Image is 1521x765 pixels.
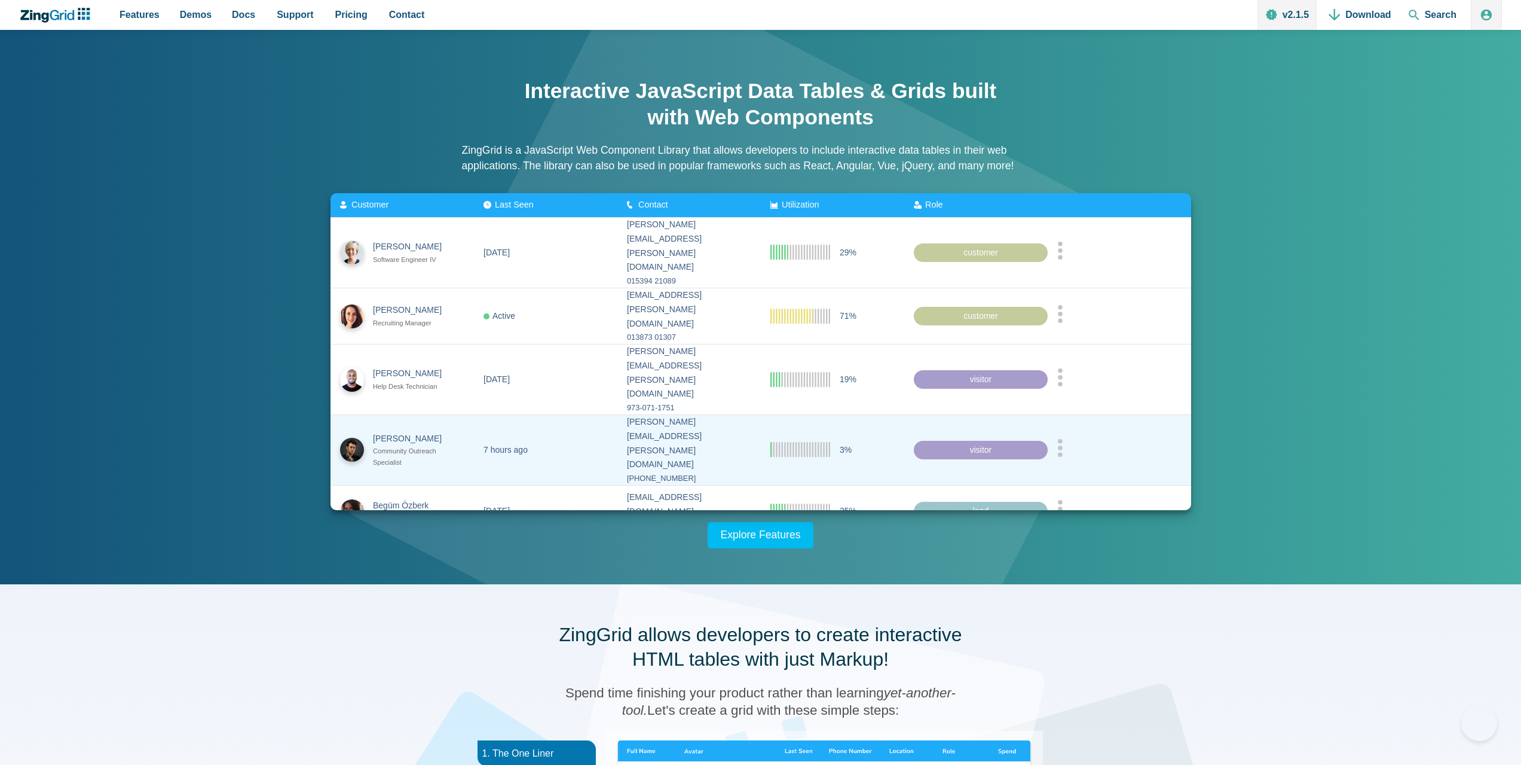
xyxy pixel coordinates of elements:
[914,370,1048,389] div: visitor
[914,243,1048,262] div: customer
[389,7,425,23] span: Contact
[1461,705,1497,741] iframe: Toggle Customer Support
[373,431,452,446] div: [PERSON_NAME]
[552,684,970,719] h3: Spend time finishing your product rather than learning Let's create a grid with these simple steps:
[351,200,388,209] span: Customer
[277,7,313,23] span: Support
[627,331,751,344] div: 013873 01307
[373,367,452,381] div: [PERSON_NAME]
[373,318,452,329] div: Recruiting Manager
[627,275,751,288] div: 015394 21089
[373,381,452,392] div: Help Desk Technician
[627,401,751,414] div: 973-071-1751
[914,440,1048,459] div: visitor
[483,245,510,260] div: [DATE]
[483,372,510,386] div: [DATE]
[840,309,856,323] span: 71%
[373,240,452,254] div: [PERSON_NAME]
[522,78,1000,130] h1: Interactive JavaScript Data Tables & Grids built with Web Components
[180,7,212,23] span: Demos
[373,303,452,318] div: [PERSON_NAME]
[373,254,452,266] div: Software Engineer IV
[483,443,528,457] div: 7 hours ago
[638,200,668,209] span: Contact
[335,7,368,23] span: Pricing
[483,504,510,519] div: [DATE]
[373,446,452,468] div: Community Outreach Specialist
[120,7,160,23] span: Features
[483,309,515,323] div: Active
[495,200,534,209] span: Last Seen
[627,490,751,519] div: [EMAIL_ADDRESS][DOMAIN_NAME]
[627,415,751,472] div: [PERSON_NAME][EMAIL_ADDRESS][PERSON_NAME][DOMAIN_NAME]
[840,443,852,457] span: 3%
[840,245,856,260] span: 29%
[627,288,751,331] div: [EMAIL_ADDRESS][PERSON_NAME][DOMAIN_NAME]
[627,345,751,401] div: [PERSON_NAME][EMAIL_ADDRESS][PERSON_NAME][DOMAIN_NAME]
[627,218,751,275] div: [PERSON_NAME][EMAIL_ADDRESS][PERSON_NAME][DOMAIN_NAME]
[840,372,856,386] span: 19%
[552,623,970,672] h2: ZingGrid allows developers to create interactive HTML tables with just Markup!
[925,200,943,209] span: Role
[373,498,452,513] div: Begüm Özberk
[840,504,856,519] span: 25%
[914,502,1048,521] div: lead
[782,200,819,209] span: Utilization
[19,8,96,23] a: ZingChart Logo. Click to return to the homepage
[627,472,751,485] div: [PHONE_NUMBER]
[232,7,255,23] span: Docs
[708,522,814,548] a: Explore Features
[462,142,1060,174] p: ZingGrid is a JavaScript Web Component Library that allows developers to include interactive data...
[914,306,1048,325] div: customer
